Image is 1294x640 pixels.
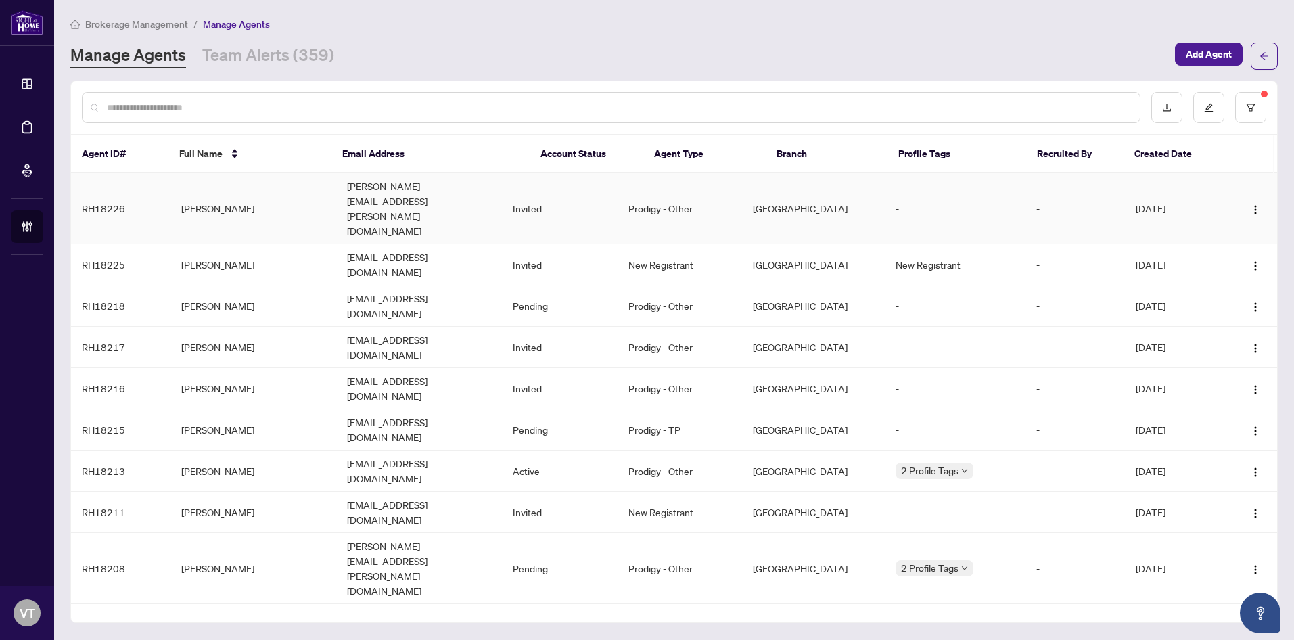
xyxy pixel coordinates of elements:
td: [PERSON_NAME][EMAIL_ADDRESS][PERSON_NAME][DOMAIN_NAME] [336,533,502,604]
img: Logo [1250,467,1261,478]
td: - [1025,368,1125,409]
td: Prodigy - TP [618,409,742,451]
td: [GEOGRAPHIC_DATA] [742,409,885,451]
button: filter [1235,92,1266,123]
td: RH18208 [71,533,170,604]
button: Logo [1245,378,1266,399]
td: - [1025,244,1125,285]
td: - [885,368,1025,409]
img: logo [11,10,43,35]
button: edit [1193,92,1224,123]
td: [EMAIL_ADDRESS][DOMAIN_NAME] [336,451,502,492]
button: Logo [1245,419,1266,440]
button: Add Agent [1175,43,1243,66]
td: Prodigy - Other [618,173,742,244]
button: Logo [1245,336,1266,358]
td: Prodigy - Other [618,533,742,604]
td: [PERSON_NAME] [170,368,336,409]
td: [PERSON_NAME] [170,409,336,451]
button: download [1151,92,1182,123]
td: Invited [502,327,618,368]
button: Logo [1245,198,1266,219]
th: Agent ID# [71,135,168,173]
td: [EMAIL_ADDRESS][DOMAIN_NAME] [336,409,502,451]
td: [DATE] [1125,285,1224,327]
td: Invited [502,492,618,533]
td: [PERSON_NAME] [170,173,336,244]
td: [PERSON_NAME] [170,451,336,492]
span: down [961,565,968,572]
td: Pending [502,533,618,604]
td: [DATE] [1125,327,1224,368]
td: New Registrant [885,244,1025,285]
td: [GEOGRAPHIC_DATA] [742,451,885,492]
span: Manage Agents [203,18,270,30]
td: Prodigy - Other [618,451,742,492]
th: Branch [766,135,888,173]
img: Logo [1250,260,1261,271]
td: [DATE] [1125,492,1224,533]
td: RH18216 [71,368,170,409]
td: [PERSON_NAME] [170,327,336,368]
td: [GEOGRAPHIC_DATA] [742,285,885,327]
td: - [1025,533,1125,604]
td: RH18213 [71,451,170,492]
button: Open asap [1240,593,1280,633]
td: [GEOGRAPHIC_DATA] [742,327,885,368]
button: Logo [1245,501,1266,523]
td: Pending [502,285,618,327]
td: - [1025,492,1125,533]
td: - [885,409,1025,451]
td: - [1025,451,1125,492]
td: [PERSON_NAME][EMAIL_ADDRESS][PERSON_NAME][DOMAIN_NAME] [336,173,502,244]
td: [EMAIL_ADDRESS][DOMAIN_NAME] [336,492,502,533]
span: filter [1246,103,1255,112]
td: New Registrant [618,244,742,285]
td: [GEOGRAPHIC_DATA] [742,244,885,285]
button: Logo [1245,557,1266,579]
th: Full Name [168,135,331,173]
img: Logo [1250,343,1261,354]
td: [PERSON_NAME] [170,244,336,285]
td: - [1025,409,1125,451]
button: Logo [1245,460,1266,482]
td: Prodigy - Other [618,285,742,327]
th: Created Date [1124,135,1221,173]
td: [PERSON_NAME] [170,492,336,533]
td: RH18217 [71,327,170,368]
td: - [1025,285,1125,327]
td: Pending [502,409,618,451]
td: [GEOGRAPHIC_DATA] [742,173,885,244]
td: [PERSON_NAME] [170,285,336,327]
td: [PERSON_NAME] [170,533,336,604]
span: Brokerage Management [85,18,188,30]
td: [DATE] [1125,173,1224,244]
td: [DATE] [1125,368,1224,409]
a: Manage Agents [70,44,186,68]
img: Logo [1250,384,1261,395]
button: Logo [1245,295,1266,317]
th: Agent Type [643,135,766,173]
button: Logo [1245,254,1266,275]
img: Logo [1250,426,1261,436]
th: Email Address [331,135,530,173]
td: Invited [502,173,618,244]
img: Logo [1250,302,1261,313]
td: RH18215 [71,409,170,451]
th: Account Status [530,135,643,173]
img: Logo [1250,564,1261,575]
td: RH18218 [71,285,170,327]
img: Logo [1250,204,1261,215]
td: [DATE] [1125,451,1224,492]
span: 2 Profile Tags [901,463,958,478]
td: [DATE] [1125,409,1224,451]
li: / [193,16,198,32]
td: Invited [502,244,618,285]
a: Team Alerts (359) [202,44,334,68]
td: RH18225 [71,244,170,285]
span: edit [1204,103,1214,112]
span: download [1162,103,1172,112]
td: [EMAIL_ADDRESS][DOMAIN_NAME] [336,368,502,409]
td: - [1025,173,1125,244]
img: Logo [1250,508,1261,519]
